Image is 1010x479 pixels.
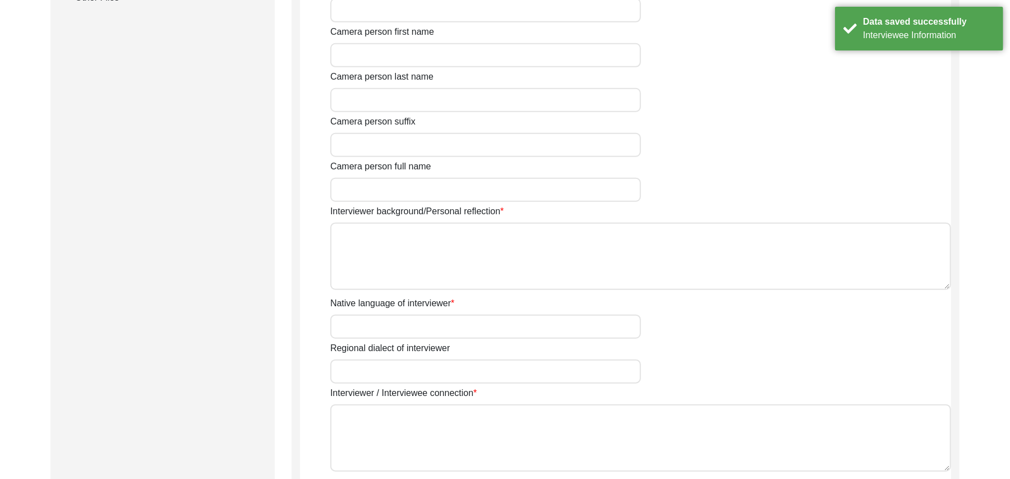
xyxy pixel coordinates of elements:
[863,29,995,42] div: Interviewee Information
[330,205,504,218] label: Interviewer background/Personal reflection
[330,297,454,310] label: Native language of interviewer
[330,25,434,39] label: Camera person first name
[330,115,416,128] label: Camera person suffix
[863,15,995,29] div: Data saved successfully
[330,160,431,173] label: Camera person full name
[330,386,477,400] label: Interviewer / Interviewee connection
[330,342,450,355] label: Regional dialect of interviewer
[330,70,433,84] label: Camera person last name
